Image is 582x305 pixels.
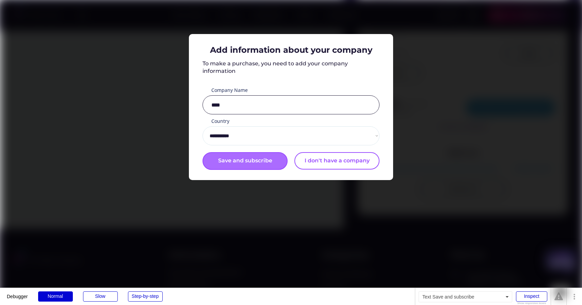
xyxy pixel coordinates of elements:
button: I don't have a company [294,152,379,169]
div: Normal [38,291,73,302]
div: Save and subscribe [218,157,272,165]
iframe: chat widget [553,278,575,298]
img: Chat attention grabber [3,3,37,29]
div: Company Name [211,87,279,95]
div: Text Save and subscribe [419,291,512,302]
div: To make a purchase, you need to add your company information [203,60,379,75]
div: Step-by-step [128,291,163,302]
div: Inspect [516,291,547,302]
div: Slow [83,291,118,302]
div: Debugger [7,288,28,299]
iframe: chat widget [543,247,577,278]
div: Add information about your company [210,44,372,56]
div: Show responsive boxes [516,302,547,305]
div: Country [211,118,279,126]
